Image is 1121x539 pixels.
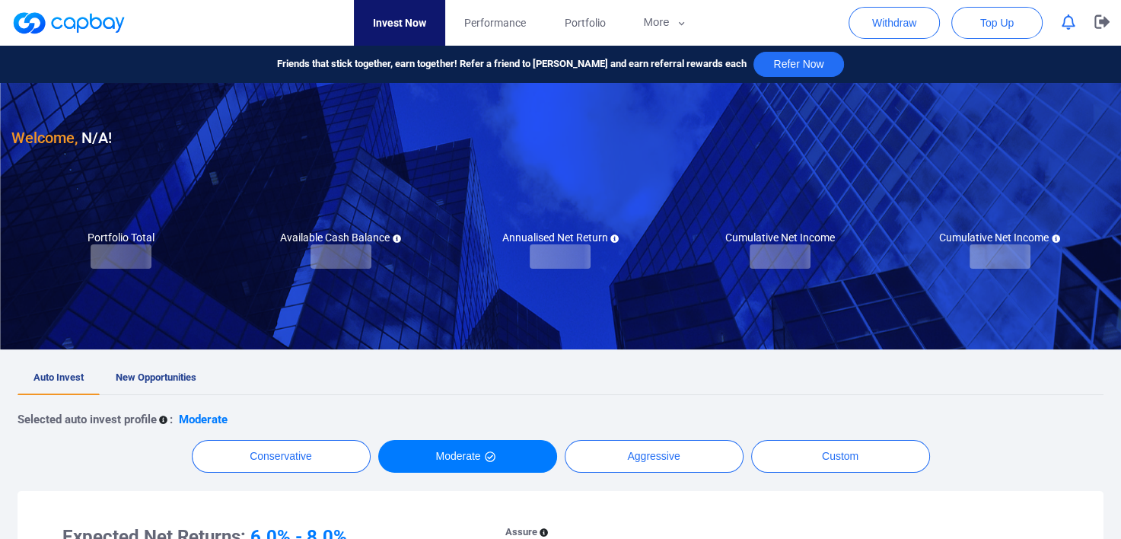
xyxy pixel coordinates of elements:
button: Withdraw [849,7,940,39]
h5: Available Cash Balance [280,231,401,244]
button: Conservative [192,440,371,473]
button: Aggressive [565,440,744,473]
button: Custom [751,440,930,473]
h5: Cumulative Net Income [939,231,1060,244]
h5: Annualised Net Return [502,231,619,244]
p: : [170,410,173,429]
span: New Opportunities [116,372,196,383]
h3: N/A ! [11,126,112,150]
p: Moderate [179,410,228,429]
h5: Portfolio Total [88,231,154,244]
button: Top Up [951,7,1043,39]
span: Friends that stick together, earn together! Refer a friend to [PERSON_NAME] and earn referral rew... [277,56,746,72]
button: Refer Now [753,52,843,77]
span: Performance [464,14,526,31]
span: Welcome, [11,129,78,147]
p: Selected auto invest profile [18,410,157,429]
span: Portfolio [564,14,605,31]
h5: Cumulative Net Income [725,231,835,244]
span: Auto Invest [33,372,84,383]
button: Moderate [378,440,557,473]
span: Top Up [980,15,1014,30]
